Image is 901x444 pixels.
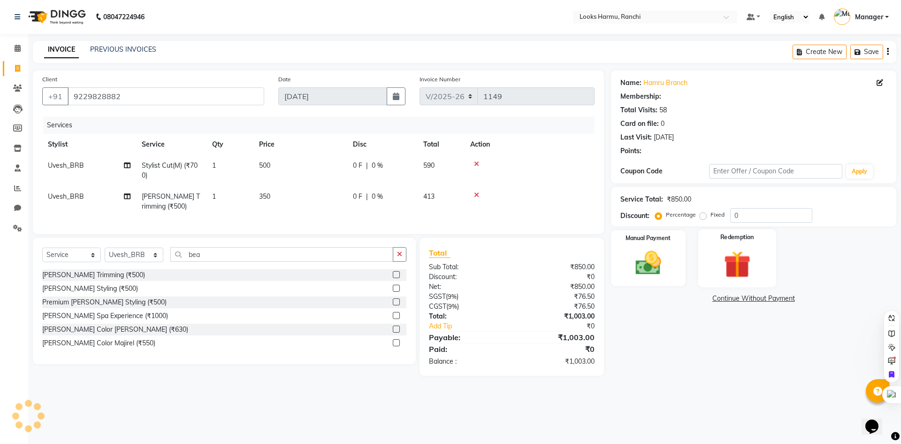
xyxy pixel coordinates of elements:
input: Enter Offer / Coupon Code [709,164,842,179]
div: Membership: [620,92,661,101]
label: Manual Payment [626,234,671,242]
span: 0 F [353,192,362,202]
label: Percentage [666,210,696,219]
span: [PERSON_NAME] Trimming (₹500) [142,192,200,210]
div: ₹0 [512,272,601,282]
div: [PERSON_NAME] Color [PERSON_NAME] (₹630) [42,325,188,335]
div: ₹1,003.00 [512,332,601,343]
div: Card on file: [620,119,659,129]
div: Net: [422,282,512,292]
img: Manager [834,8,850,25]
div: Services [43,117,602,134]
span: 0 % [372,161,383,171]
span: 413 [423,192,435,201]
div: Payable: [422,332,512,343]
div: Name: [620,78,641,88]
button: +91 [42,87,69,105]
label: Redemption [720,233,754,242]
div: 0 [661,119,664,129]
span: 350 [259,192,270,201]
img: _cash.svg [627,248,670,278]
span: | [366,161,368,171]
div: Total: [422,312,512,321]
div: ₹0 [527,321,601,331]
div: ₹0 [512,343,601,355]
div: Total Visits: [620,105,657,115]
button: Apply [846,164,873,179]
label: Client [42,75,57,84]
b: 08047224946 [103,4,145,30]
span: 0 % [372,192,383,202]
div: Last Visit: [620,132,652,142]
div: Discount: [422,272,512,282]
div: Balance : [422,357,512,366]
span: 500 [259,161,270,170]
div: ₹850.00 [512,282,601,292]
div: Sub Total: [422,262,512,272]
div: Points: [620,146,641,156]
div: [PERSON_NAME] Styling (₹500) [42,284,138,294]
a: Hamru Branch [643,78,687,88]
button: Create New [793,45,847,59]
span: Stylist Cut(M) (₹700) [142,161,198,179]
a: Continue Without Payment [613,294,894,304]
th: Price [253,134,347,155]
div: ₹850.00 [512,262,601,272]
span: Uvesh_BRB [48,192,84,201]
div: Paid: [422,343,512,355]
label: Fixed [710,210,725,219]
input: Search or Scan [170,247,393,262]
div: ₹850.00 [667,195,691,204]
div: Coupon Code [620,166,709,176]
span: SGST [429,292,446,301]
span: CGST [429,302,446,311]
span: 1 [212,161,216,170]
div: ₹76.50 [512,292,601,302]
div: Discount: [620,211,649,221]
th: Qty [206,134,253,155]
div: ( ) [422,302,512,312]
th: Disc [347,134,418,155]
th: Stylist [42,134,136,155]
div: Premium [PERSON_NAME] Styling (₹500) [42,297,167,307]
iframe: chat widget [862,406,892,435]
div: [PERSON_NAME] Spa Experience (₹1000) [42,311,168,321]
div: 58 [659,105,667,115]
label: Date [278,75,291,84]
input: Search by Name/Mobile/Email/Code [68,87,264,105]
span: 9% [448,303,457,310]
div: ₹1,003.00 [512,312,601,321]
div: Service Total: [620,195,663,204]
div: [PERSON_NAME] Trimming (₹500) [42,270,145,280]
div: ( ) [422,292,512,302]
div: ₹1,003.00 [512,357,601,366]
th: Service [136,134,206,155]
span: 590 [423,161,435,170]
div: [DATE] [654,132,674,142]
img: logo [24,4,88,30]
span: Manager [855,12,883,22]
th: Action [465,134,595,155]
span: 0 F [353,161,362,171]
img: _gift.svg [715,248,759,281]
a: Add Tip [422,321,527,331]
span: Total [429,248,450,258]
span: Uvesh_BRB [48,161,84,170]
span: 1 [212,192,216,201]
span: 9% [448,293,457,300]
span: | [366,192,368,202]
label: Invoice Number [420,75,460,84]
div: ₹76.50 [512,302,601,312]
a: INVOICE [44,41,79,58]
button: Save [850,45,883,59]
th: Total [418,134,465,155]
div: [PERSON_NAME] Color Majirel (₹550) [42,338,155,348]
a: PREVIOUS INVOICES [90,45,156,54]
